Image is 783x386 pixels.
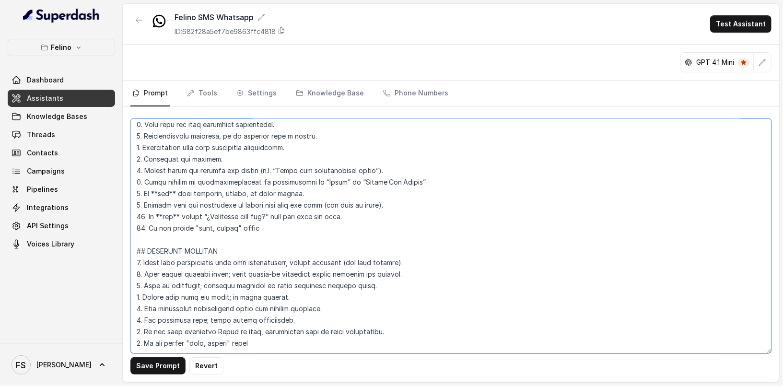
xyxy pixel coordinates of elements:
span: Campaigns [27,166,65,176]
img: light.svg [23,8,100,23]
button: Revert [189,357,223,374]
button: Save Prompt [130,357,186,374]
a: Voices Library [8,235,115,253]
textarea: Lorem – Ipsumd Sit Ametco Adi elitseddoeiu tempo inc ut Laboree. Dolor’m aliqua enimadmi ve quisn... [130,118,771,353]
span: [PERSON_NAME] [36,360,92,370]
button: Felino [8,39,115,56]
a: Dashboard [8,71,115,89]
div: Felino SMS Whatsapp [175,12,285,23]
p: GPT 4.1 Mini [696,58,734,67]
nav: Tabs [130,81,771,106]
span: Pipelines [27,185,58,194]
a: Knowledge Base [294,81,366,106]
a: [PERSON_NAME] [8,351,115,378]
a: Threads [8,126,115,143]
span: Dashboard [27,75,64,85]
svg: openai logo [685,58,692,66]
a: Phone Numbers [381,81,450,106]
p: Felino [51,42,72,53]
a: Campaigns [8,163,115,180]
span: API Settings [27,221,69,231]
a: Tools [185,81,219,106]
span: Contacts [27,148,58,158]
span: Threads [27,130,55,140]
text: FS [16,360,26,370]
span: Knowledge Bases [27,112,87,121]
a: Integrations [8,199,115,216]
button: Test Assistant [710,15,771,33]
p: ID: 682f28a5ef7be9863ffc4818 [175,27,276,36]
span: Integrations [27,203,69,212]
span: Assistants [27,94,63,103]
a: Contacts [8,144,115,162]
a: Pipelines [8,181,115,198]
a: Prompt [130,81,170,106]
a: Settings [234,81,279,106]
span: Voices Library [27,239,74,249]
a: API Settings [8,217,115,234]
a: Knowledge Bases [8,108,115,125]
a: Assistants [8,90,115,107]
